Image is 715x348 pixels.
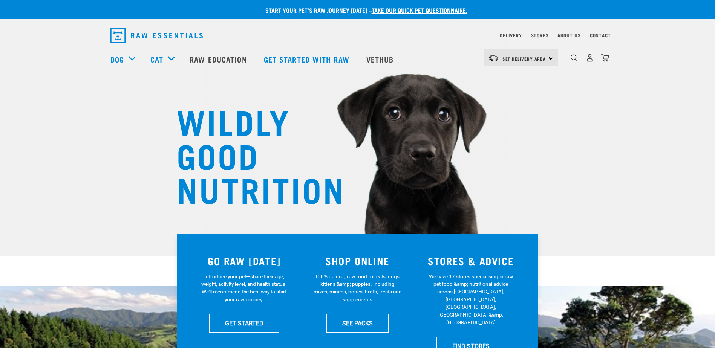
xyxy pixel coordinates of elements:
[372,8,467,12] a: take our quick pet questionnaire.
[531,34,549,37] a: Stores
[359,44,403,74] a: Vethub
[110,28,203,43] img: Raw Essentials Logo
[305,255,410,267] h3: SHOP ONLINE
[110,53,124,65] a: Dog
[601,54,609,62] img: home-icon@2x.png
[150,53,163,65] a: Cat
[590,34,611,37] a: Contact
[427,273,515,327] p: We have 17 stores specialising in raw pet food &amp; nutritional advice across [GEOGRAPHIC_DATA],...
[488,55,499,61] img: van-moving.png
[500,34,522,37] a: Delivery
[586,54,594,62] img: user.png
[557,34,580,37] a: About Us
[313,273,402,304] p: 100% natural, raw food for cats, dogs, kittens &amp; puppies. Including mixes, minces, bones, bro...
[104,25,611,46] nav: dropdown navigation
[182,44,256,74] a: Raw Education
[256,44,359,74] a: Get started with Raw
[326,314,389,333] a: SEE PACKS
[419,255,523,267] h3: STORES & ADVICE
[177,104,328,205] h1: WILDLY GOOD NUTRITION
[200,273,288,304] p: Introduce your pet—share their age, weight, activity level, and health status. We'll recommend th...
[192,255,297,267] h3: GO RAW [DATE]
[209,314,279,333] a: GET STARTED
[502,57,546,60] span: Set Delivery Area
[571,54,578,61] img: home-icon-1@2x.png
